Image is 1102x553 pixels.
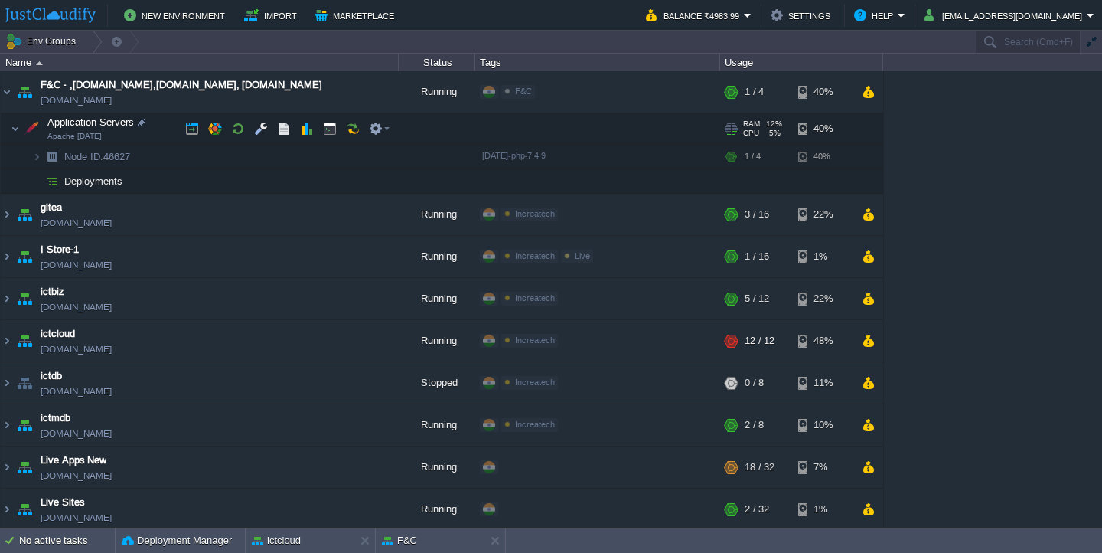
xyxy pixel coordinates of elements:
[476,54,719,71] div: Tags
[798,278,848,319] div: 22%
[63,175,125,188] span: Deployments
[41,93,112,108] a: [DOMAIN_NAME]
[1038,492,1087,538] iframe: chat widget
[41,468,112,483] a: [DOMAIN_NAME]
[41,368,62,384] a: ictdb
[798,362,848,404] div: 11%
[21,113,42,144] img: AMDAwAAAACH5BAEAAAAALAAAAAABAAEAAAICRAEAOw==
[41,77,322,93] a: F&C - ,[DOMAIN_NAME],[DOMAIN_NAME], [DOMAIN_NAME]
[41,145,63,169] img: AMDAwAAAACH5BAEAAAAALAAAAAABAAEAAAICRAEAOw==
[41,257,112,273] a: [DOMAIN_NAME]
[854,6,898,25] button: Help
[399,362,475,404] div: Stopped
[41,326,75,342] a: ictcloud
[41,242,79,257] a: I Store-1
[14,447,35,488] img: AMDAwAAAACH5BAEAAAAALAAAAAABAAEAAAICRAEAOw==
[745,71,764,113] div: 1 / 4
[924,6,1087,25] button: [EMAIL_ADDRESS][DOMAIN_NAME]
[41,342,112,357] a: [DOMAIN_NAME]
[745,278,769,319] div: 5 / 12
[745,404,764,446] div: 2 / 8
[721,54,882,71] div: Usage
[41,411,70,426] span: ictmdb
[14,278,35,319] img: AMDAwAAAACH5BAEAAAAALAAAAAABAAEAAAICRAEAOw==
[515,251,555,260] span: Increatech
[36,61,43,65] img: AMDAwAAAACH5BAEAAAAALAAAAAABAAEAAAICRAEAOw==
[515,335,555,345] span: Increatech
[14,320,35,362] img: AMDAwAAAACH5BAEAAAAALAAAAAABAAEAAAICRAEAOw==
[32,169,41,193] img: AMDAwAAAACH5BAEAAAAALAAAAAABAAEAAAICRAEAOw==
[382,533,417,548] button: F&C
[515,209,555,218] span: Increatech
[745,236,769,277] div: 1 / 16
[399,489,475,530] div: Running
[798,194,848,235] div: 22%
[798,236,848,277] div: 1%
[41,384,112,399] span: [DOMAIN_NAME]
[63,150,132,163] a: Node ID:46627
[798,145,848,169] div: 40%
[63,150,132,163] span: 46627
[765,129,781,138] span: 5%
[5,8,96,23] img: JustCloudify
[745,145,761,169] div: 1 / 4
[41,169,63,193] img: AMDAwAAAACH5BAEAAAAALAAAAAABAAEAAAICRAEAOw==
[798,404,848,446] div: 10%
[771,6,835,25] button: Settings
[41,510,112,525] a: [DOMAIN_NAME]
[41,453,106,468] a: Live Apps New
[743,119,760,129] span: RAM
[1,236,13,277] img: AMDAwAAAACH5BAEAAAAALAAAAAABAAEAAAICRAEAOw==
[1,447,13,488] img: AMDAwAAAACH5BAEAAAAALAAAAAABAAEAAAICRAEAOw==
[46,116,136,128] a: Application ServersApache [DATE]
[798,320,848,362] div: 48%
[399,194,475,235] div: Running
[745,320,774,362] div: 12 / 12
[11,113,20,144] img: AMDAwAAAACH5BAEAAAAALAAAAAABAAEAAAICRAEAOw==
[399,236,475,277] div: Running
[515,293,555,303] span: Increatech
[14,404,35,446] img: AMDAwAAAACH5BAEAAAAALAAAAAABAAEAAAICRAEAOw==
[41,284,64,299] a: ictbiz
[41,495,85,510] a: Live Sites
[745,194,769,235] div: 3 / 16
[5,31,81,52] button: Env Groups
[19,528,115,553] div: No active tasks
[798,489,848,530] div: 1%
[14,236,35,277] img: AMDAwAAAACH5BAEAAAAALAAAAAABAAEAAAICRAEAOw==
[41,299,112,315] span: [DOMAIN_NAME]
[515,87,532,96] span: F&C
[252,533,301,548] button: ictcloud
[1,489,13,530] img: AMDAwAAAACH5BAEAAAAALAAAAAABAAEAAAICRAEAOw==
[515,378,555,387] span: Increatech
[743,129,759,138] span: CPU
[64,151,103,162] span: Node ID:
[41,215,112,231] a: [DOMAIN_NAME]
[482,151,546,160] span: [DATE]-php-7.4.9
[41,200,62,215] a: gitea
[745,447,774,488] div: 18 / 32
[47,132,102,141] span: Apache [DATE]
[646,6,744,25] button: Balance ₹4983.99
[14,362,35,404] img: AMDAwAAAACH5BAEAAAAALAAAAAABAAEAAAICRAEAOw==
[244,6,302,25] button: Import
[399,320,475,362] div: Running
[745,489,769,530] div: 2 / 32
[515,420,555,429] span: Increatech
[14,71,35,113] img: AMDAwAAAACH5BAEAAAAALAAAAAABAAEAAAICRAEAOw==
[32,145,41,169] img: AMDAwAAAACH5BAEAAAAALAAAAAABAAEAAAICRAEAOw==
[798,71,848,113] div: 40%
[766,119,782,129] span: 12%
[399,71,475,113] div: Running
[41,426,112,441] span: [DOMAIN_NAME]
[124,6,230,25] button: New Environment
[122,533,232,548] button: Deployment Manager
